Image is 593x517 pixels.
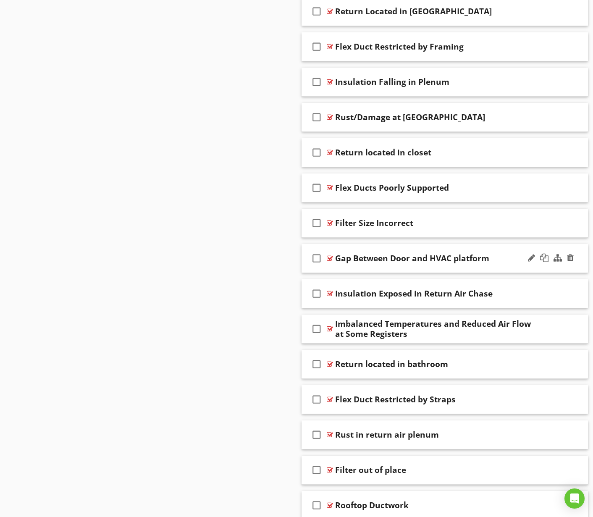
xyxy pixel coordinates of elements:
[335,394,456,404] div: Flex Duct Restricted by Straps
[335,6,492,16] div: Return Located in [GEOGRAPHIC_DATA]
[335,218,413,228] div: Filter Size Incorrect
[335,42,464,52] div: Flex Duct Restricted by Framing
[564,488,585,509] div: Open Intercom Messenger
[310,495,323,515] i: check_box_outline_blank
[335,359,448,369] div: Return located in bathroom
[335,77,449,87] div: Insulation Falling in Plenum
[335,430,439,440] div: Rust in return air plenum
[310,213,323,233] i: check_box_outline_blank
[310,142,323,163] i: check_box_outline_blank
[310,283,323,304] i: check_box_outline_blank
[335,289,493,299] div: Insulation Exposed in Return Air Chase
[310,37,323,57] i: check_box_outline_blank
[335,183,449,193] div: Flex Ducts Poorly Supported
[310,107,323,127] i: check_box_outline_blank
[310,72,323,92] i: check_box_outline_blank
[335,500,409,510] div: Rooftop Ductwork
[335,253,489,263] div: Gap Between Door and HVAC platform
[310,389,323,409] i: check_box_outline_blank
[310,354,323,374] i: check_box_outline_blank
[310,1,323,21] i: check_box_outline_blank
[335,112,485,122] div: Rust/Damage at [GEOGRAPHIC_DATA]
[310,319,323,339] i: check_box_outline_blank
[335,147,431,157] div: Return located in closet
[310,460,323,480] i: check_box_outline_blank
[310,425,323,445] i: check_box_outline_blank
[310,248,323,268] i: check_box_outline_blank
[310,178,323,198] i: check_box_outline_blank
[335,319,538,339] div: Imbalanced Temperatures and Reduced Air Flow at Some Registers
[335,465,406,475] div: Filter out of place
